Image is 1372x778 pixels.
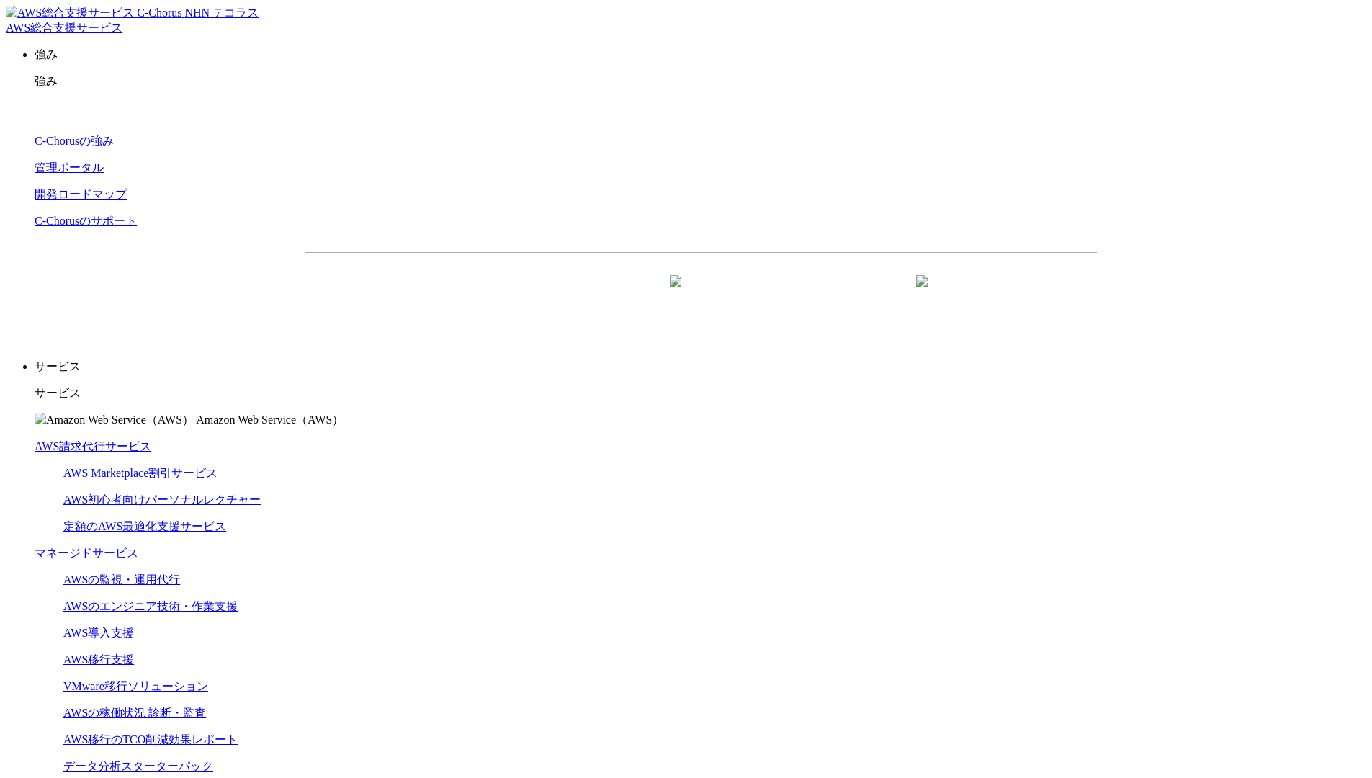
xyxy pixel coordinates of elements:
a: AWS移行のTCO削減効果レポート [63,733,238,746]
a: AWSの監視・運用代行 [63,573,180,586]
a: データ分析スターターパック [63,760,213,772]
a: 定額のAWS最適化支援サービス [63,520,226,532]
p: 強み [35,74,1366,89]
img: AWS総合支援サービス C-Chorus [6,6,182,21]
p: サービス [35,386,1366,401]
span: Amazon Web Service（AWS） [196,413,344,426]
a: AWS請求代行サービス [35,440,151,452]
a: AWSのエンジニア技術・作業支援 [63,600,238,612]
a: 資料を請求する [462,276,694,312]
a: C-Chorusの強み [35,135,114,147]
a: VMware移行ソリューション [63,680,208,692]
a: まずは相談する [708,276,940,312]
img: 矢印 [916,275,928,313]
a: マネージドサービス [35,547,138,559]
a: C-Chorusのサポート [35,215,137,227]
img: Amazon Web Service（AWS） [35,413,194,428]
p: 強み [35,48,1366,63]
a: AWS初心者向けパーソナルレクチャー [63,493,261,506]
a: 開発ロードマップ [35,188,127,200]
a: AWS導入支援 [63,627,134,639]
a: AWS移行支援 [63,653,134,666]
img: 矢印 [670,275,681,313]
p: サービス [35,359,1366,375]
a: 管理ポータル [35,161,104,174]
a: AWS Marketplace割引サービス [63,467,218,479]
a: AWSの稼働状況 診断・監査 [63,707,206,719]
a: AWS総合支援サービス C-Chorus NHN テコラスAWS総合支援サービス [6,6,259,34]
